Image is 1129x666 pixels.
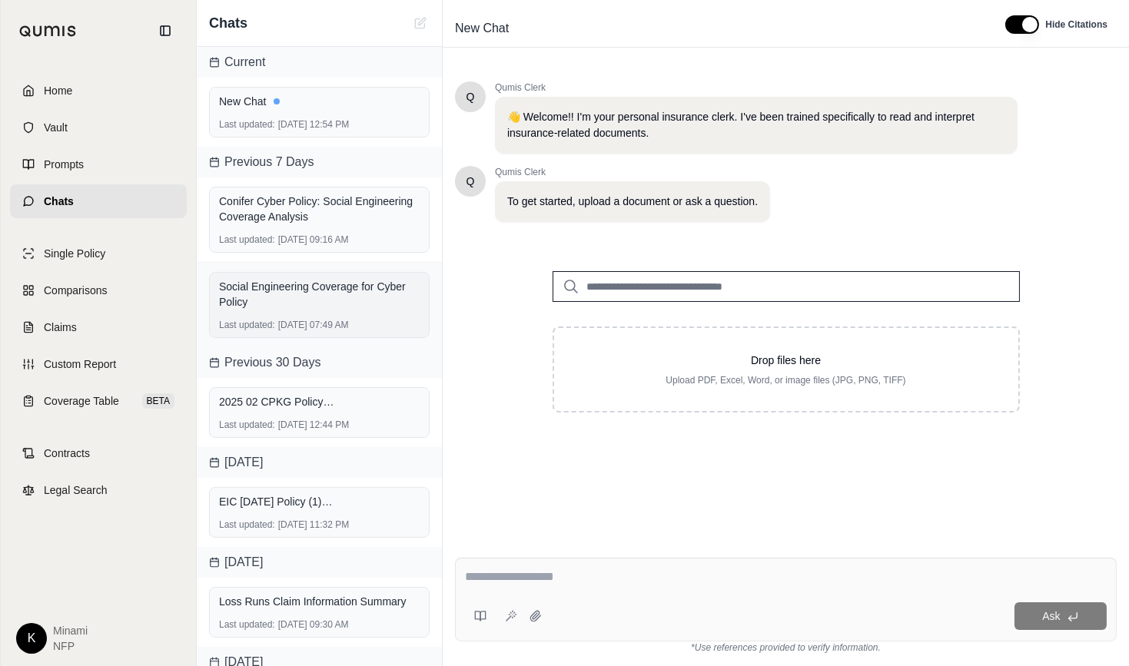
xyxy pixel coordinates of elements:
span: Hello [467,174,475,189]
div: K [16,623,47,654]
a: Chats [10,184,187,218]
span: Claims [44,320,77,335]
span: EIC [DATE] Policy (1).pdf [219,494,334,509]
div: Conifer Cyber Policy: Social Engineering Coverage Analysis [219,194,420,224]
span: Coverage Table [44,393,119,409]
a: Vault [10,111,187,144]
span: Prompts [44,157,84,172]
a: Legal Search [10,473,187,507]
div: [DATE] 12:44 PM [219,419,420,431]
span: Legal Search [44,482,108,498]
p: Upload PDF, Excel, Word, or image files (JPG, PNG, TIFF) [579,374,994,386]
span: Single Policy [44,246,105,261]
p: To get started, upload a document or ask a question. [507,194,758,210]
div: [DATE] 11:32 PM [219,519,420,531]
span: BETA [142,393,174,409]
span: NFP [53,638,88,654]
a: Custom Report [10,347,187,381]
div: Loss Runs Claim Information Summary [219,594,420,609]
div: Edit Title [449,16,987,41]
div: [DATE] 07:49 AM [219,319,420,331]
span: Contracts [44,446,90,461]
span: Last updated: [219,419,275,431]
p: 👋 Welcome!! I'm your personal insurance clerk. I've been trained specifically to read and interpr... [507,109,1005,141]
span: Vault [44,120,68,135]
div: [DATE] 09:16 AM [219,234,420,246]
button: Ask [1014,602,1107,630]
a: Coverage TableBETA [10,384,187,418]
div: *Use references provided to verify information. [455,641,1117,654]
span: Qumis Clerk [495,166,770,178]
div: Social Engineering Coverage for Cyber Policy [219,279,420,310]
span: Last updated: [219,234,275,246]
div: New Chat [219,94,420,109]
div: [DATE] 12:54 PM [219,118,420,131]
div: Previous 7 Days [197,147,442,177]
span: Home [44,83,72,98]
img: Qumis Logo [19,25,77,37]
a: Single Policy [10,237,187,270]
div: Current [197,47,442,78]
a: Comparisons [10,273,187,307]
button: Collapse sidebar [153,18,178,43]
span: Ask [1042,610,1060,622]
span: Minami [53,623,88,638]
span: Comparisons [44,283,107,298]
div: [DATE] 09:30 AM [219,618,420,631]
a: Contracts [10,436,187,470]
span: Last updated: [219,519,275,531]
div: [DATE] [197,547,442,578]
a: Home [10,74,187,108]
div: [DATE] [197,447,442,478]
a: Claims [10,310,187,344]
span: Last updated: [219,319,275,331]
span: Custom Report [44,356,116,372]
span: Qumis Clerk [495,81,1018,94]
p: Drop files here [579,353,994,368]
span: Chats [209,12,247,34]
span: Hello [467,89,475,104]
span: Chats [44,194,74,209]
button: New Chat [411,14,430,32]
div: Previous 30 Days [197,347,442,378]
span: Last updated: [219,618,275,631]
span: Hide Citations [1045,18,1107,31]
a: Prompts [10,147,187,181]
span: 2025 02 CPKG Policy (Berkley National Insurance).pdf [219,394,334,409]
span: Last updated: [219,118,275,131]
span: New Chat [449,16,515,41]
